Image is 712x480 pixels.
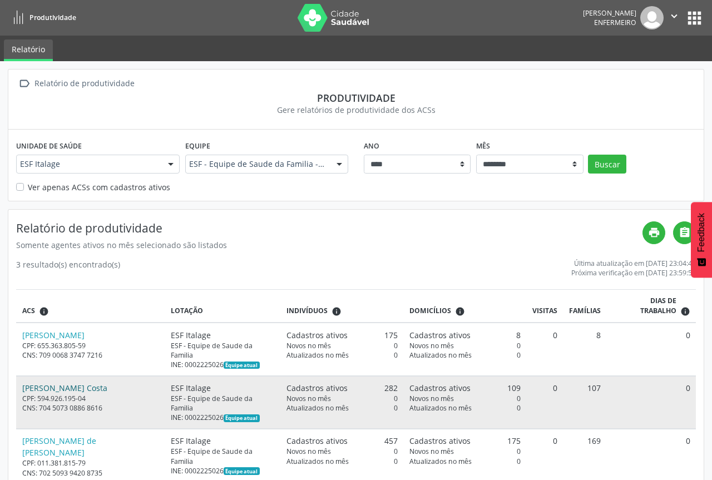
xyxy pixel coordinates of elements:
div: Somente agentes ativos no mês selecionado são listados [16,239,642,251]
td: 0 [527,376,563,429]
i:  [16,76,32,92]
span: Cadastros ativos [409,435,471,447]
span: Enfermeiro [594,18,636,27]
div: 3 resultado(s) encontrado(s) [16,259,120,278]
span: Atualizados no mês [409,457,472,466]
a: Relatório [4,39,53,61]
div: 282 [286,382,398,394]
span: Indivíduos [286,306,328,316]
th: Visitas [527,290,563,323]
button: apps [685,8,704,28]
span: Esta é a equipe atual deste Agente [224,467,260,475]
button: Buscar [588,155,626,174]
span: Novos no mês [286,341,331,350]
td: 0 [607,323,696,375]
a: [PERSON_NAME] Costa [22,383,107,393]
div: CNS: 709 0068 3747 7216 [22,350,159,360]
button:  [664,6,685,29]
span: Novos no mês [409,447,454,456]
span: Cadastros ativos [286,435,348,447]
a: print [642,221,665,244]
td: 0 [607,376,696,429]
span: Atualizados no mês [409,403,472,413]
td: 107 [563,376,607,429]
span: Dias de trabalho [612,296,676,316]
i: <div class="text-left"> <div> <strong>Cadastros ativos:</strong> Cadastros que estão vinculados a... [455,306,465,316]
div: 0 [409,350,521,360]
div: ESF - Equipe de Saude da Familia [171,394,275,413]
a:  [673,221,696,244]
div: 0 [286,403,398,413]
button: Feedback - Mostrar pesquisa [691,202,712,278]
span: Cadastros ativos [286,329,348,341]
div: 175 [286,329,398,341]
span: Novos no mês [286,394,331,403]
div: CPF: 594.926.195-04 [22,394,159,403]
span: Atualizados no mês [286,403,349,413]
div: 0 [286,394,398,403]
label: Mês [476,137,490,155]
span: Domicílios [409,306,451,316]
div: 0 [409,447,521,456]
span: Cadastros ativos [286,382,348,394]
div: CNS: 704 5073 0886 8616 [22,403,159,413]
span: Feedback [696,213,706,252]
i:  [668,10,680,22]
div: 0 [286,447,398,456]
span: Atualizados no mês [286,457,349,466]
div: 0 [286,350,398,360]
img: img [640,6,664,29]
div: Gere relatórios de produtividade dos ACSs [16,104,696,116]
td: 0 [527,323,563,375]
th: Lotação [165,290,281,323]
div: Produtividade [16,92,696,104]
span: Novos no mês [286,447,331,456]
div: 0 [286,341,398,350]
div: 0 [286,457,398,466]
i: ACSs que estiveram vinculados a uma UBS neste período, mesmo sem produtividade. [39,306,49,316]
span: Esta é a equipe atual deste Agente [224,362,260,369]
div: ESF - Equipe de Saude da Familia [171,447,275,466]
i: Dias em que o(a) ACS fez pelo menos uma visita, ou ficha de cadastro individual ou cadastro domic... [680,306,690,316]
div: INE: 0002225026 [171,413,275,422]
div: 109 [409,382,521,394]
div: 8 [409,329,521,341]
label: Unidade de saúde [16,137,82,155]
th: Famílias [563,290,607,323]
td: 8 [563,323,607,375]
div: CPF: 011.381.815-79 [22,458,159,468]
div: 457 [286,435,398,447]
i: <div class="text-left"> <div> <strong>Cadastros ativos:</strong> Cadastros que estão vinculados a... [332,306,342,316]
div: ESF - Equipe de Saude da Familia [171,341,275,360]
label: Equipe [185,137,210,155]
i:  [679,226,691,239]
div: 0 [409,341,521,350]
span: ESF - Equipe de Saude da Familia - INE: 0002225026 [189,159,326,170]
div: Relatório de produtividade [32,76,136,92]
span: Atualizados no mês [409,350,472,360]
div: 0 [409,457,521,466]
i: print [648,226,660,239]
span: ACS [22,306,35,316]
span: Produtividade [29,13,76,22]
a:  Relatório de produtividade [16,76,136,92]
div: [PERSON_NAME] [583,8,636,18]
div: 0 [409,394,521,403]
a: Produtividade [8,8,76,27]
div: ESF Italage [171,382,275,394]
span: ESF Italage [20,159,157,170]
label: Ano [364,137,379,155]
div: 0 [409,403,521,413]
span: Novos no mês [409,341,454,350]
div: INE: 0002225026 [171,466,275,476]
div: CPF: 655.363.805-59 [22,341,159,350]
span: Cadastros ativos [409,382,471,394]
span: Esta é a equipe atual deste Agente [224,414,260,422]
div: ESF Italage [171,329,275,341]
div: CNS: 702 5093 9420 8735 [22,468,159,478]
span: Atualizados no mês [286,350,349,360]
div: Próxima verificação em [DATE] 23:59:59 [571,268,696,278]
h4: Relatório de produtividade [16,221,642,235]
label: Ver apenas ACSs com cadastros ativos [28,181,170,193]
div: 175 [409,435,521,447]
